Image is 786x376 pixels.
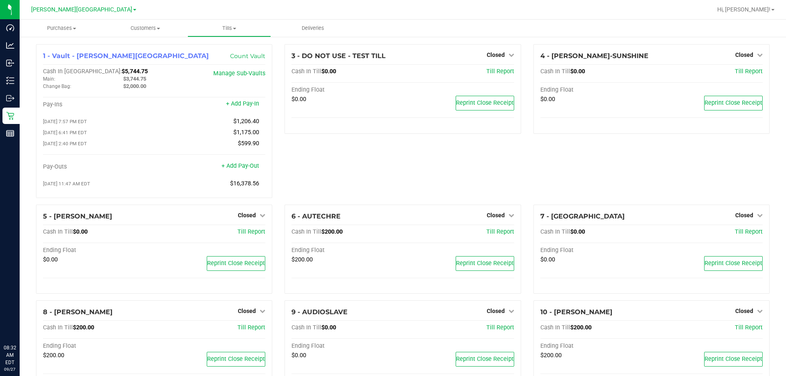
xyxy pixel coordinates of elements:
[486,228,514,235] a: Till Report
[456,356,514,362] span: Reprint Close Receipt
[187,20,271,37] a: Tills
[233,129,259,136] span: $1,175.00
[540,256,555,263] span: $0.00
[8,311,33,335] iframe: Resource center
[705,260,762,267] span: Reprint Close Receipt
[291,212,341,220] span: 6 - AUTECHRE
[291,324,321,331] span: Cash In Till
[291,96,306,103] span: $0.00
[43,324,73,331] span: Cash In Till
[43,247,154,254] div: Ending Float
[486,68,514,75] a: Till Report
[540,247,652,254] div: Ending Float
[487,212,505,218] span: Closed
[570,68,585,75] span: $0.00
[238,140,259,147] span: $599.90
[487,308,505,314] span: Closed
[24,309,34,319] iframe: Resource center unread badge
[735,324,763,331] a: Till Report
[20,25,104,32] span: Purchases
[456,99,514,106] span: Reprint Close Receipt
[540,228,570,235] span: Cash In Till
[735,228,763,235] a: Till Report
[540,352,562,359] span: $200.00
[291,86,403,94] div: Ending Float
[4,366,16,372] p: 09/27
[291,25,335,32] span: Deliveries
[704,352,763,367] button: Reprint Close Receipt
[456,96,514,110] button: Reprint Close Receipt
[291,68,321,75] span: Cash In Till
[735,212,753,218] span: Closed
[4,344,16,366] p: 08:32 AM EDT
[73,228,88,235] span: $0.00
[43,130,87,135] span: [DATE] 6:41 PM EDT
[705,99,762,106] span: Reprint Close Receipt
[540,342,652,350] div: Ending Float
[291,228,321,235] span: Cash In Till
[221,162,259,169] a: + Add Pay-Out
[291,308,348,316] span: 9 - AUDIOSLAVE
[123,83,146,89] span: $2,000.00
[43,141,87,146] span: [DATE] 2:40 PM EDT
[6,112,14,120] inline-svg: Retail
[20,20,104,37] a: Purchases
[31,6,132,13] span: [PERSON_NAME][GEOGRAPHIC_DATA]
[43,352,64,359] span: $200.00
[456,260,514,267] span: Reprint Close Receipt
[188,25,271,32] span: Tills
[717,6,770,13] span: Hi, [PERSON_NAME]!
[291,352,306,359] span: $0.00
[43,212,112,220] span: 5 - [PERSON_NAME]
[291,247,403,254] div: Ending Float
[43,163,154,171] div: Pay-Outs
[540,308,612,316] span: 10 - [PERSON_NAME]
[540,68,570,75] span: Cash In Till
[6,41,14,50] inline-svg: Analytics
[6,59,14,67] inline-svg: Inbound
[456,256,514,271] button: Reprint Close Receipt
[486,324,514,331] a: Till Report
[122,68,148,75] span: $5,744.75
[735,68,763,75] a: Till Report
[207,256,265,271] button: Reprint Close Receipt
[570,228,585,235] span: $0.00
[230,52,265,60] a: Count Vault
[43,68,122,75] span: Cash In [GEOGRAPHIC_DATA]:
[6,24,14,32] inline-svg: Dashboard
[230,180,259,187] span: $16,378.56
[540,52,648,60] span: 4 - [PERSON_NAME]-SUNSHINE
[735,52,753,58] span: Closed
[321,324,336,331] span: $0.00
[43,119,87,124] span: [DATE] 7:57 PM EDT
[238,212,256,218] span: Closed
[43,256,58,263] span: $0.00
[321,228,343,235] span: $200.00
[540,212,625,220] span: 7 - [GEOGRAPHIC_DATA]
[238,308,256,314] span: Closed
[291,52,386,60] span: 3 - DO NOT USE - TEST TILL
[321,68,336,75] span: $0.00
[540,324,570,331] span: Cash In Till
[237,324,265,331] a: Till Report
[43,52,209,60] span: 1 - Vault - [PERSON_NAME][GEOGRAPHIC_DATA]
[271,20,355,37] a: Deliveries
[456,352,514,367] button: Reprint Close Receipt
[43,181,90,187] span: [DATE] 11:47 AM EDT
[6,77,14,85] inline-svg: Inventory
[43,83,71,89] span: Change Bag:
[6,94,14,102] inline-svg: Outbound
[207,352,265,367] button: Reprint Close Receipt
[540,96,555,103] span: $0.00
[540,86,652,94] div: Ending Float
[104,25,187,32] span: Customers
[291,256,313,263] span: $200.00
[291,342,403,350] div: Ending Float
[704,256,763,271] button: Reprint Close Receipt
